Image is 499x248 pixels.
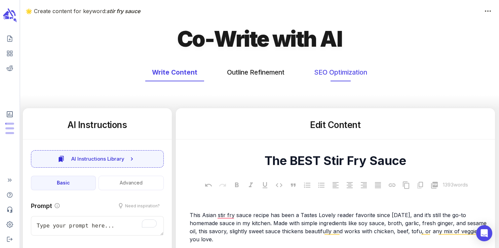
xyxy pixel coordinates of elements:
span: Logout [3,233,17,245]
button: Outline Refinement [220,64,291,81]
span: Posts: 2 of 25 monthly posts used [5,123,14,125]
span: Expand Sidebar [3,174,17,186]
h5: AI Instructions [31,119,164,131]
span: This Asian stir fry sauce recipe has been a Tastes Lovely reader favorite since [DATE], and it’s ... [190,212,488,243]
button: Need inspiration? [114,201,164,211]
p: 1393 words [443,181,468,189]
span: View Subscription & Usage [3,108,17,121]
textarea: To enrich screen reader interactions, please activate Accessibility in Grammarly extension settings [31,216,164,236]
button: SEO Optimization [307,64,374,81]
p: 🌟 Create content for keyword: [26,7,482,15]
span: Create new content [3,33,17,45]
svg: Provide instructions to the AI on how to write the target section. The more specific the prompt, ... [54,203,60,209]
span: Help Center [3,189,17,201]
span: stir fry sauce [107,8,140,14]
h1: Co-Write with AI [177,25,342,53]
span: AI Instructions Library [71,155,124,163]
span: View your Reddit Intelligence add-on dashboard [3,62,17,74]
span: Adjust your account settings [3,218,17,231]
button: AI Instructions Library [31,150,164,168]
span: Output Tokens: 0 of 400,000 monthly tokens used. These limits are based on the last model you use... [5,127,14,129]
button: Write Content [145,64,204,81]
textarea: The BEST Stir Fry Sauce [181,153,490,168]
h5: Edit Content [184,119,487,131]
div: Open Intercom Messenger [476,225,492,241]
span: Contact Support [3,204,17,216]
span: View your content dashboard [3,47,17,59]
p: Prompt [31,201,52,210]
button: Basic [31,176,96,190]
button: Advanced [99,176,163,190]
span: Input Tokens: 0 of 2,000,000 monthly tokens used. These limits are based on the last model you us... [5,132,14,134]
